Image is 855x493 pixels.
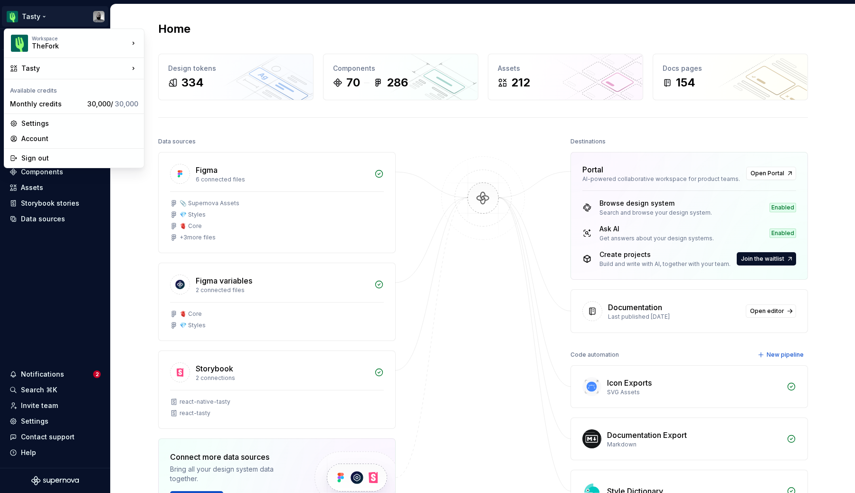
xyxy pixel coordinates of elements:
div: Workspace [32,36,129,41]
span: 30,000 [115,100,138,108]
img: 5a785b6b-c473-494b-9ba3-bffaf73304c7.png [11,35,28,52]
span: 30,000 / [87,100,138,108]
div: Monthly credits [10,99,84,109]
div: Account [21,134,138,143]
div: Available credits [6,81,142,96]
div: Settings [21,119,138,128]
div: Sign out [21,153,138,163]
div: TheFork [32,41,113,51]
div: Tasty [21,64,129,73]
